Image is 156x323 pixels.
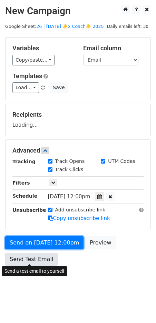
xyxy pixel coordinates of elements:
a: Templates [12,72,42,80]
a: Copy/paste... [12,55,55,65]
div: Loading... [12,111,144,129]
a: Load... [12,82,39,93]
iframe: Chat Widget [121,290,156,323]
a: Copy unsubscribe link [48,215,110,221]
a: Send Test Email [5,253,58,266]
h2: New Campaign [5,5,151,17]
small: Google Sheet: [5,24,104,29]
strong: Unsubscribe [12,207,46,213]
label: UTM Codes [108,158,135,165]
h5: Variables [12,44,73,52]
span: Daily emails left: 30 [105,23,151,30]
h5: Recipients [12,111,144,118]
a: Daily emails left: 30 [105,24,151,29]
label: Add unsubscribe link [55,206,106,213]
a: Preview [85,236,116,249]
label: Track Opens [55,158,85,165]
label: Track Clicks [55,166,84,173]
strong: Schedule [12,193,37,199]
div: Send a test email to yourself [2,266,67,276]
a: Send on [DATE] 12:00pm [5,236,84,249]
strong: Tracking [12,159,36,164]
h5: Advanced [12,147,144,154]
span: [DATE] 12:00pm [48,194,90,200]
h5: Email column [83,44,144,52]
strong: Filters [12,180,30,186]
a: 26 | [DATE] ☀️x Coach☀️ 2025 [36,24,104,29]
button: Save [50,82,68,93]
